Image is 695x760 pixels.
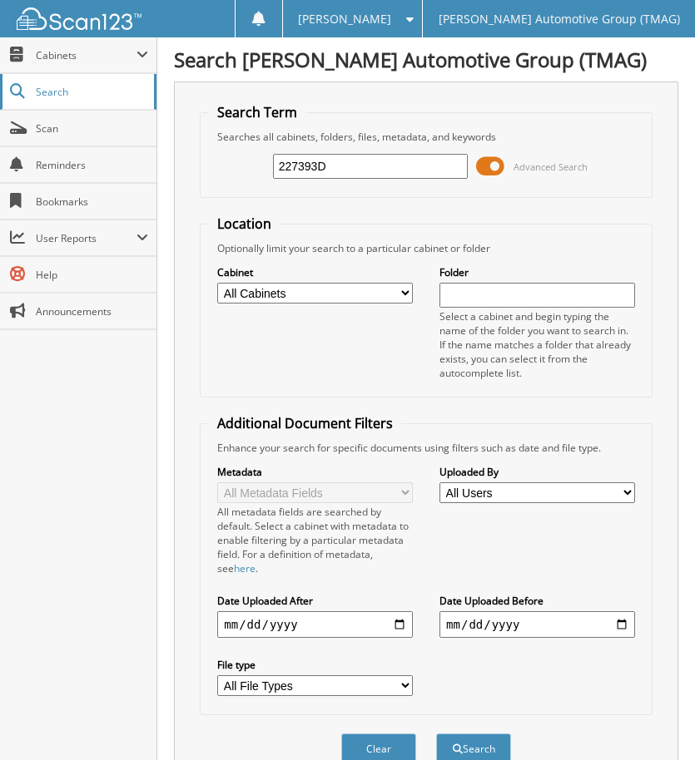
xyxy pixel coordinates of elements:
span: [PERSON_NAME] Automotive Group (TMAG) [439,14,680,24]
span: Advanced Search [514,160,588,173]
input: start [217,611,413,638]
span: Announcements [36,304,148,318]
span: Reminders [36,158,148,172]
span: Scan [36,121,148,136]
div: Optionally limit your search to a particular cabinet or folder [209,241,643,255]
legend: Location [209,215,280,233]
span: Cabinets [36,48,137,62]
label: Folder [439,265,635,279]
iframe: Chat Widget [612,680,695,760]
h1: Search [PERSON_NAME] Automotive Group (TMAG) [174,46,678,73]
div: Select a cabinet and begin typing the name of the folder you want to search in. If the name match... [439,309,635,380]
label: Date Uploaded Before [439,594,635,608]
legend: Additional Document Filters [209,414,401,432]
label: Cabinet [217,265,413,279]
span: [PERSON_NAME] [298,14,391,24]
input: end [439,611,635,638]
label: Metadata [217,465,413,479]
label: Uploaded By [439,465,635,479]
img: scan123-logo-white.svg [17,7,141,30]
div: Enhance your search for specific documents using filters such as date and file type. [209,441,643,455]
span: Bookmarks [36,195,148,209]
div: Searches all cabinets, folders, files, metadata, and keywords [209,130,643,144]
a: here [234,561,256,575]
legend: Search Term [209,103,305,121]
label: Date Uploaded After [217,594,413,608]
div: All metadata fields are searched by default. Select a cabinet with metadata to enable filtering b... [217,505,413,575]
span: User Reports [36,231,137,245]
label: File type [217,658,413,672]
span: Search [36,85,146,99]
span: Help [36,268,148,282]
